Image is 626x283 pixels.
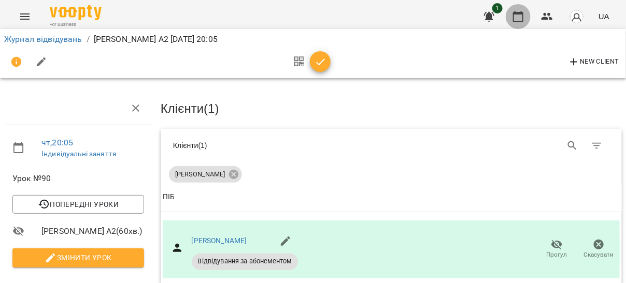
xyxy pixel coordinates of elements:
[41,150,117,158] a: Індивідуальні заняття
[163,191,620,203] span: ПІБ
[536,235,578,264] button: Прогул
[565,54,622,70] button: New Client
[21,198,136,211] span: Попередні уроки
[4,33,622,46] nav: breadcrumb
[578,235,620,264] button: Скасувати
[12,172,144,185] span: Урок №90
[585,133,609,158] button: Фільтр
[560,133,585,158] button: Search
[161,102,622,115] h3: Клієнти ( 1 )
[594,7,614,26] button: UA
[50,21,102,28] span: For Business
[584,250,614,259] span: Скасувати
[169,170,231,179] span: [PERSON_NAME]
[599,11,609,22] span: UA
[161,129,622,162] div: Table Toolbar
[21,251,136,264] span: Змінити урок
[12,4,37,29] button: Menu
[173,140,383,151] div: Клієнти ( 1 )
[94,33,218,46] p: [PERSON_NAME] А2 [DATE] 20:05
[41,138,73,147] a: чт , 20:05
[568,56,619,68] span: New Client
[192,257,298,266] span: Відвідування за абонементом
[87,33,90,46] li: /
[12,195,144,214] button: Попередні уроки
[192,236,247,245] a: [PERSON_NAME]
[12,248,144,267] button: Змінити урок
[4,34,82,44] a: Журнал відвідувань
[570,9,584,24] img: avatar_s.png
[163,191,175,203] div: Sort
[547,250,567,259] span: Прогул
[492,3,503,13] span: 1
[169,166,242,183] div: [PERSON_NAME]
[41,225,144,237] span: [PERSON_NAME] А2 ( 60 хв. )
[163,191,175,203] div: ПІБ
[50,5,102,20] img: Voopty Logo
